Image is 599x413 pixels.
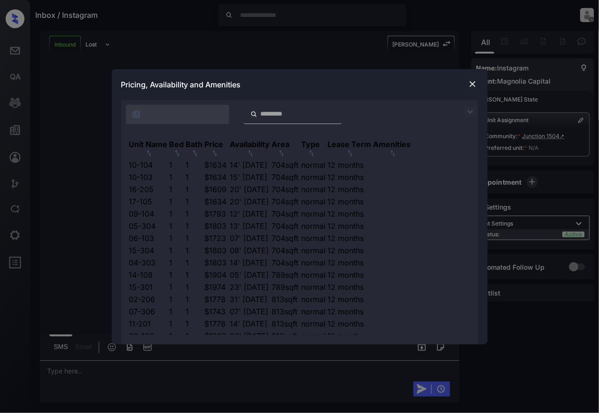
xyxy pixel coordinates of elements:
[277,150,286,156] img: sorting
[327,294,372,304] td: 12 months
[186,245,203,256] td: 1
[465,106,476,117] img: icon-zuma
[272,209,300,219] td: 704 sqft
[230,282,271,292] td: 23' [DATE]
[327,160,372,170] td: 12 months
[186,306,203,317] td: 1
[129,319,168,329] td: 11-201
[144,150,154,156] img: sorting
[301,306,327,317] td: normal
[169,196,185,207] td: 1
[272,294,300,304] td: 813 sqft
[327,209,372,219] td: 12 months
[230,294,271,304] td: 31' [DATE]
[230,221,271,231] td: 13' [DATE]
[301,294,327,304] td: normal
[204,282,229,292] td: $1974
[327,196,372,207] td: 12 months
[345,150,355,156] img: sorting
[230,172,271,182] td: 15' [DATE]
[301,319,327,329] td: normal
[186,184,203,195] td: 1
[186,270,203,280] td: 1
[204,331,229,341] td: $1803
[129,245,168,256] td: 15-304
[129,282,168,292] td: 15-301
[272,306,300,317] td: 813 sqft
[327,221,372,231] td: 12 months
[301,233,327,243] td: normal
[301,270,327,280] td: normal
[129,233,168,243] td: 06-103
[204,221,229,231] td: $1803
[301,245,327,256] td: normal
[186,257,203,268] td: 1
[230,233,271,243] td: 07' [DATE]
[169,209,185,219] td: 1
[129,331,168,341] td: 02-106
[169,270,185,280] td: 1
[186,172,203,182] td: 1
[186,221,203,231] td: 1
[186,160,203,170] td: 1
[204,172,229,182] td: $1634
[230,270,271,280] td: 05' [DATE]
[272,221,300,231] td: 704 sqft
[129,196,168,207] td: 17-105
[301,160,327,170] td: normal
[272,196,300,207] td: 704 sqft
[272,282,300,292] td: 789 sqft
[272,245,300,256] td: 704 sqft
[204,245,229,256] td: $1803
[301,172,327,182] td: normal
[327,319,372,329] td: 12 months
[301,209,327,219] td: normal
[327,270,372,280] td: 12 months
[186,319,203,329] td: 1
[129,184,168,195] td: 16-205
[301,221,327,231] td: normal
[169,306,185,317] td: 1
[112,69,488,100] div: Pricing, Availability and Amenities
[169,245,185,256] td: 1
[204,270,229,280] td: $1904
[204,209,229,219] td: $1793
[327,245,372,256] td: 12 months
[190,150,200,156] img: sorting
[388,150,397,156] img: sorting
[186,233,203,243] td: 1
[204,257,229,268] td: $1803
[186,209,203,219] td: 1
[250,110,257,118] img: icon-zuma
[172,150,182,156] img: sorting
[186,140,203,149] div: Bath
[373,140,411,149] div: Amenities
[210,150,219,156] img: sorting
[301,257,327,268] td: normal
[169,294,185,304] td: 1
[129,140,168,149] div: Unit Name
[301,282,327,292] td: normal
[327,233,372,243] td: 12 months
[230,140,270,149] div: Availability
[186,294,203,304] td: 1
[327,184,372,195] td: 12 months
[272,270,300,280] td: 789 sqft
[301,331,327,341] td: normal
[301,184,327,195] td: normal
[129,221,168,231] td: 05-304
[230,209,271,219] td: 12' [DATE]
[230,331,271,341] td: 20' [DATE]
[129,270,168,280] td: 14-108
[272,184,300,195] td: 704 sqft
[204,294,229,304] td: $1778
[204,233,229,243] td: $1723
[272,140,290,149] div: Area
[302,140,320,149] div: Type
[230,245,271,256] td: 08' [DATE]
[272,319,300,329] td: 813 sqft
[230,319,271,329] td: 14' [DATE]
[129,172,168,182] td: 10-103
[246,150,255,156] img: sorting
[129,257,168,268] td: 04-303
